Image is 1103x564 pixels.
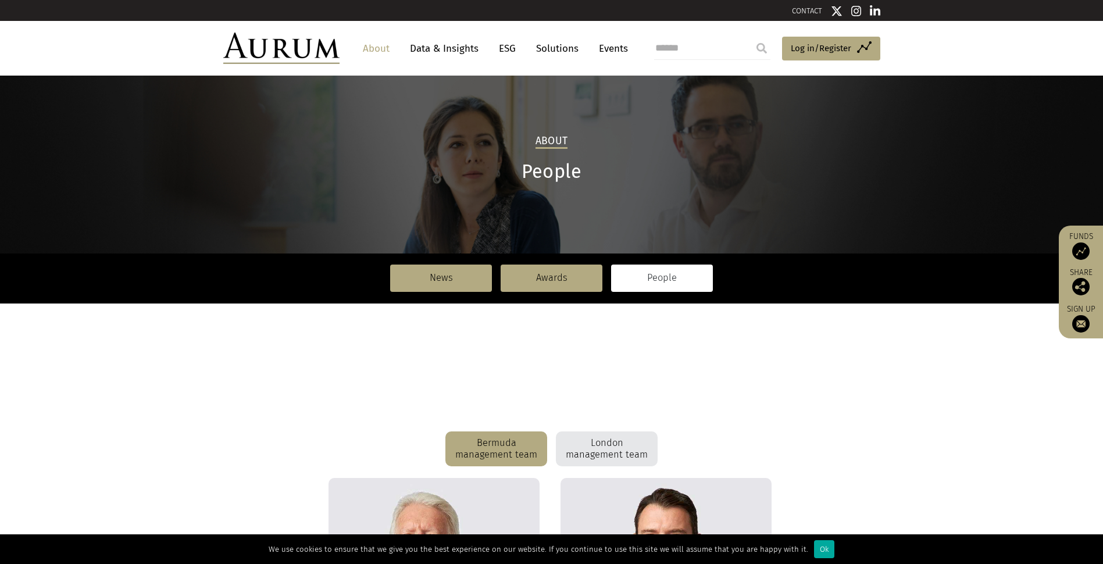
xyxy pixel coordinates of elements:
a: Solutions [530,38,584,59]
div: London management team [556,431,658,466]
img: Aurum [223,33,340,64]
input: Submit [750,37,773,60]
a: Sign up [1065,304,1097,333]
img: Twitter icon [831,5,843,17]
span: Log in/Register [791,41,851,55]
img: Instagram icon [851,5,862,17]
a: News [390,265,492,291]
a: Awards [501,265,602,291]
a: ESG [493,38,522,59]
div: Ok [814,540,834,558]
a: Log in/Register [782,37,880,61]
a: CONTACT [792,6,822,15]
a: Funds [1065,231,1097,260]
img: Linkedin icon [870,5,880,17]
img: Sign up to our newsletter [1072,315,1090,333]
h2: About [536,135,567,149]
h1: People [223,160,880,183]
img: Share this post [1072,278,1090,295]
a: Events [593,38,628,59]
div: Share [1065,269,1097,295]
div: Bermuda management team [445,431,547,466]
img: Access Funds [1072,242,1090,260]
a: About [357,38,395,59]
a: People [611,265,713,291]
a: Data & Insights [404,38,484,59]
